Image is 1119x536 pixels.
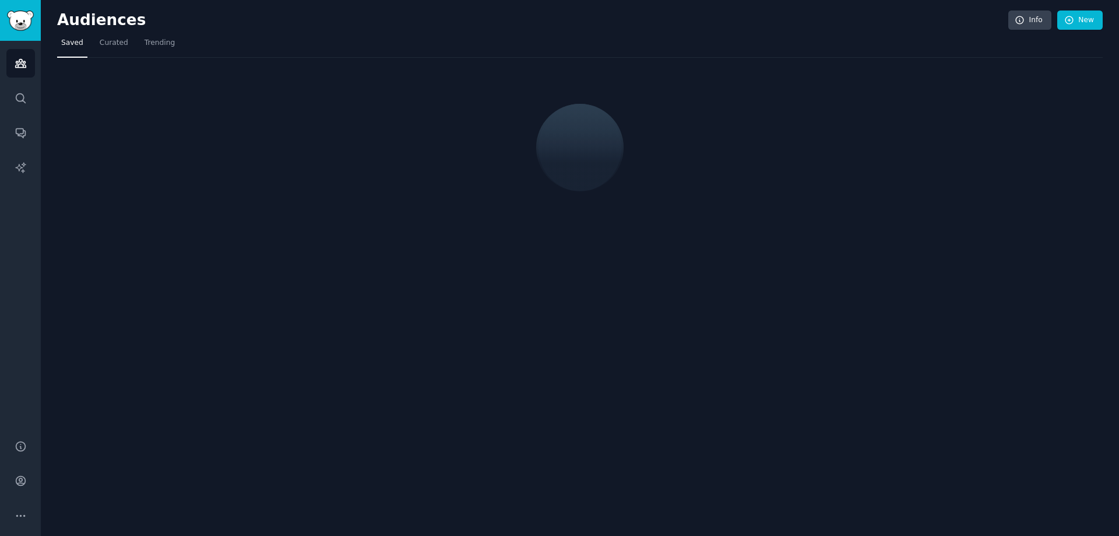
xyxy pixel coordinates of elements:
[96,34,132,58] a: Curated
[61,38,83,48] span: Saved
[7,10,34,31] img: GummySearch logo
[1057,10,1103,30] a: New
[1008,10,1051,30] a: Info
[100,38,128,48] span: Curated
[145,38,175,48] span: Trending
[57,11,1008,30] h2: Audiences
[57,34,87,58] a: Saved
[140,34,179,58] a: Trending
